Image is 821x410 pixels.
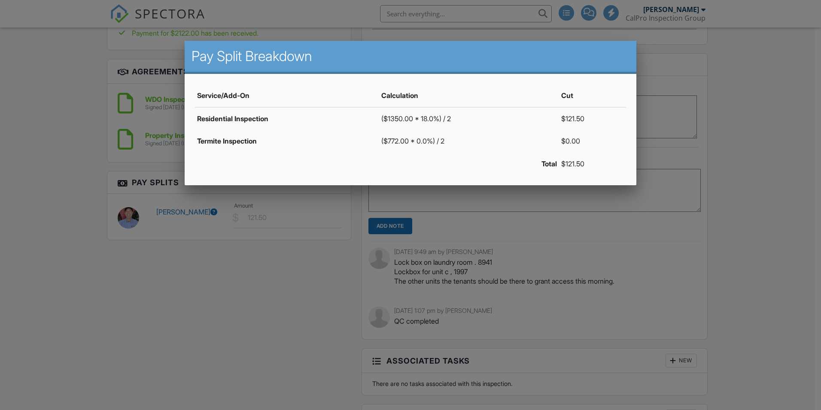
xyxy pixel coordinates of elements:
[559,107,626,130] td: $121.50
[195,107,379,130] td: Residential Inspection
[559,84,626,107] th: Cut
[379,84,559,107] th: Calculation
[195,130,379,152] td: Termite Inspection
[379,130,559,152] td: ($772.00 * 0.0%) / 2
[559,153,626,175] td: $121.50
[195,153,559,175] td: Total
[559,130,626,152] td: $0.00
[192,48,629,65] h2: Pay Split Breakdown
[379,107,559,130] td: ($1350.00 * 18.0%) / 2
[195,84,379,107] th: Service/Add-On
